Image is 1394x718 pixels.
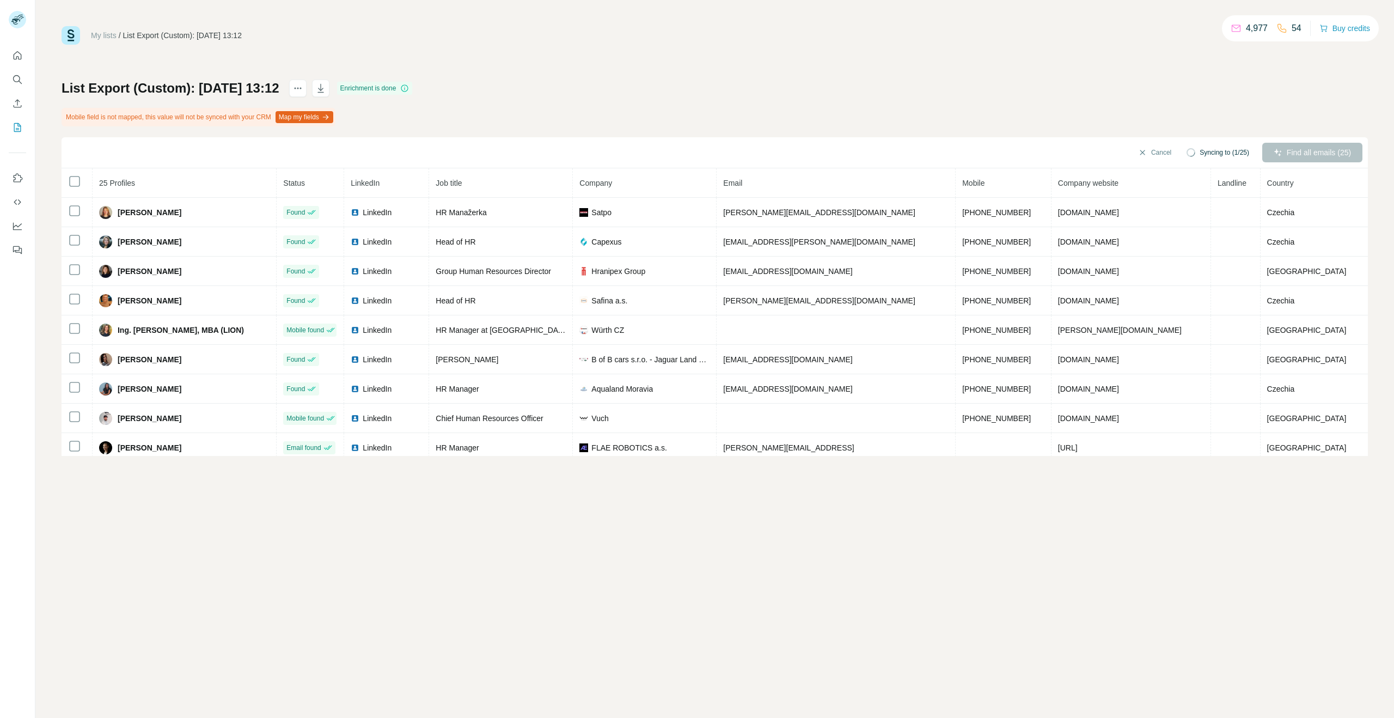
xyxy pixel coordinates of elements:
[1267,414,1347,423] span: [GEOGRAPHIC_DATA]
[591,295,627,306] span: Safina a.s.
[591,413,608,424] span: Vuch
[9,240,26,260] button: Feedback
[118,266,181,277] span: [PERSON_NAME]
[351,385,359,393] img: LinkedIn logo
[351,355,359,364] img: LinkedIn logo
[579,296,588,305] img: company-logo
[363,207,392,218] span: LinkedIn
[9,168,26,188] button: Use Surfe on LinkedIn
[436,326,581,334] span: HR Manager at [GEOGRAPHIC_DATA] CZ
[9,46,26,65] button: Quick start
[436,267,551,276] span: Group Human Resources Director
[286,443,321,453] span: Email found
[62,108,335,126] div: Mobile field is not mapped, this value will not be synced with your CRM
[363,384,392,394] span: LinkedIn
[436,443,479,452] span: HR Manager
[363,325,392,336] span: LinkedIn
[99,412,112,425] img: Avatar
[1267,208,1295,217] span: Czechia
[1267,385,1295,393] span: Czechia
[1267,238,1295,246] span: Czechia
[9,192,26,212] button: Use Surfe API
[962,355,1031,364] span: [PHONE_NUMBER]
[363,413,392,424] span: LinkedIn
[723,208,915,217] span: [PERSON_NAME][EMAIL_ADDRESS][DOMAIN_NAME]
[363,295,392,306] span: LinkedIn
[1267,326,1347,334] span: [GEOGRAPHIC_DATA]
[99,265,112,278] img: Avatar
[962,385,1031,393] span: [PHONE_NUMBER]
[1218,179,1246,187] span: Landline
[579,355,588,364] img: company-logo
[962,179,985,187] span: Mobile
[99,206,112,219] img: Avatar
[286,237,305,247] span: Found
[1058,208,1119,217] span: [DOMAIN_NAME]
[289,80,307,97] button: actions
[1200,148,1249,157] span: Syncing to (1/25)
[723,385,852,393] span: [EMAIL_ADDRESS][DOMAIN_NAME]
[436,238,475,246] span: Head of HR
[351,179,380,187] span: LinkedIn
[436,179,462,187] span: Job title
[962,208,1031,217] span: [PHONE_NUMBER]
[9,118,26,137] button: My lists
[119,30,121,41] li: /
[723,443,854,452] span: [PERSON_NAME][EMAIL_ADDRESS]
[1246,22,1268,35] p: 4,977
[286,208,305,217] span: Found
[1267,355,1347,364] span: [GEOGRAPHIC_DATA]
[123,30,242,41] div: List Export (Custom): [DATE] 13:12
[363,442,392,453] span: LinkedIn
[62,26,80,45] img: Surfe Logo
[436,208,486,217] span: HR Manažerka
[1058,179,1118,187] span: Company website
[99,382,112,395] img: Avatar
[579,385,588,393] img: company-logo
[118,413,181,424] span: [PERSON_NAME]
[591,207,612,218] span: Satpo
[286,355,305,364] span: Found
[118,295,181,306] span: [PERSON_NAME]
[363,236,392,247] span: LinkedIn
[723,267,852,276] span: [EMAIL_ADDRESS][DOMAIN_NAME]
[591,266,645,277] span: Hranipex Group
[286,384,305,394] span: Found
[962,414,1031,423] span: [PHONE_NUMBER]
[286,413,324,423] span: Mobile found
[579,267,588,276] img: company-logo
[118,442,181,453] span: [PERSON_NAME]
[962,326,1031,334] span: [PHONE_NUMBER]
[591,325,624,336] span: Würth CZ
[1058,296,1119,305] span: [DOMAIN_NAME]
[99,353,112,366] img: Avatar
[962,296,1031,305] span: [PHONE_NUMBER]
[118,236,181,247] span: [PERSON_NAME]
[579,414,588,423] img: company-logo
[579,443,588,452] img: company-logo
[1130,143,1179,162] button: Cancel
[1058,267,1119,276] span: [DOMAIN_NAME]
[962,267,1031,276] span: [PHONE_NUMBER]
[579,326,588,334] img: company-logo
[1292,22,1301,35] p: 54
[436,355,498,364] span: [PERSON_NAME]
[351,326,359,334] img: LinkedIn logo
[351,443,359,452] img: LinkedIn logo
[99,294,112,307] img: Avatar
[99,441,112,454] img: Avatar
[91,31,117,40] a: My lists
[99,324,112,337] img: Avatar
[1058,326,1182,334] span: [PERSON_NAME][DOMAIN_NAME]
[1058,385,1119,393] span: [DOMAIN_NAME]
[286,266,305,276] span: Found
[723,179,742,187] span: Email
[118,325,244,336] span: Ing. [PERSON_NAME], MBA (LION)
[286,325,324,335] span: Mobile found
[591,354,710,365] span: B of B cars s.r.o. - Jaguar Land Rover [GEOGRAPHIC_DATA]
[591,384,653,394] span: Aqualand Moravia
[9,70,26,89] button: Search
[1058,443,1078,452] span: [URL]
[723,238,915,246] span: [EMAIL_ADDRESS][PERSON_NAME][DOMAIN_NAME]
[351,296,359,305] img: LinkedIn logo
